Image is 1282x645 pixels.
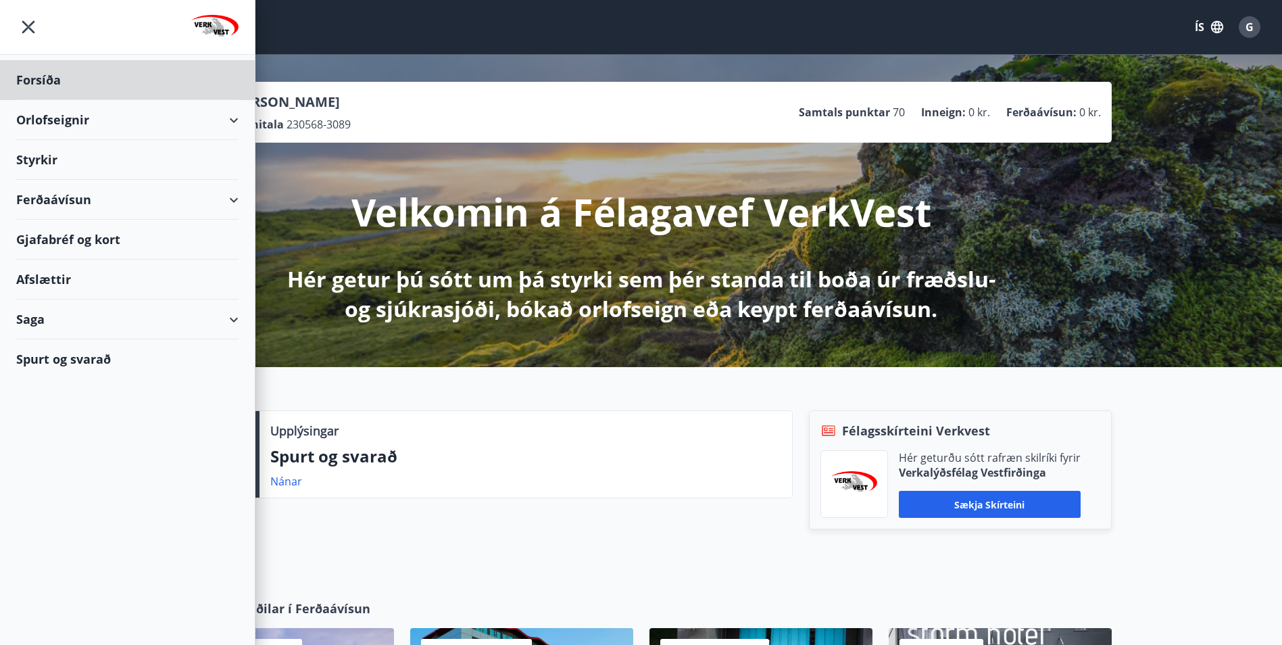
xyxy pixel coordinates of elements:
[285,264,998,324] p: Hér getur þú sótt um þá styrki sem þér standa til boða úr fræðslu- og sjúkrasjóði, bókað orlofsei...
[230,117,284,132] p: Kennitala
[899,491,1081,518] button: Sækja skírteini
[230,93,351,112] p: [PERSON_NAME]
[16,220,239,260] div: Gjafabréf og kort
[842,422,990,439] span: Félagsskírteini Verkvest
[16,15,41,39] button: menu
[16,100,239,140] div: Orlofseignir
[270,422,339,439] p: Upplýsingar
[831,471,877,498] img: jihgzMk4dcgjRAW2aMgpbAqQEG7LZi0j9dOLAUvz.png
[270,445,781,468] p: Spurt og svarað
[1079,105,1101,120] span: 0 kr.
[16,260,239,300] div: Afslættir
[287,117,351,132] span: 230568-3089
[187,600,370,617] span: Samstarfsaðilar í Ferðaávísun
[16,60,239,100] div: Forsíða
[1187,15,1231,39] button: ÍS
[16,180,239,220] div: Ferðaávísun
[16,140,239,180] div: Styrkir
[921,105,966,120] p: Inneign :
[16,300,239,339] div: Saga
[899,450,1081,465] p: Hér geturðu sótt rafræn skilríki fyrir
[16,339,239,379] div: Spurt og svarað
[351,186,931,237] p: Velkomin á Félagavef VerkVest
[968,105,990,120] span: 0 kr.
[1233,11,1266,43] button: G
[191,15,239,42] img: union_logo
[270,474,302,489] a: Nánar
[799,105,890,120] p: Samtals punktar
[899,465,1081,480] p: Verkalýðsfélag Vestfirðinga
[1006,105,1077,120] p: Ferðaávísun :
[1246,20,1254,34] span: G
[893,105,905,120] span: 70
